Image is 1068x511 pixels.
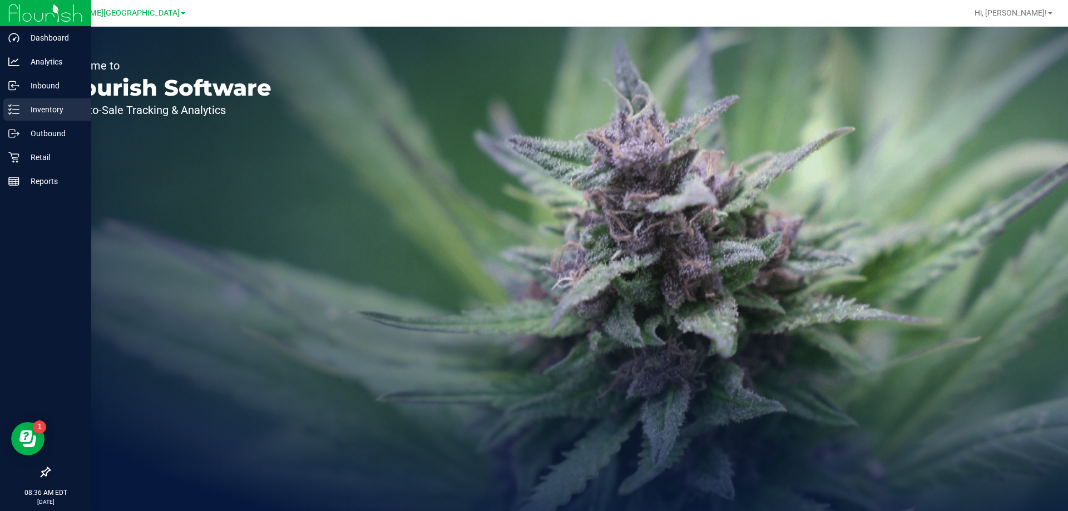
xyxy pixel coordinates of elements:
[42,8,180,18] span: [PERSON_NAME][GEOGRAPHIC_DATA]
[33,420,46,434] iframe: Resource center unread badge
[8,104,19,115] inline-svg: Inventory
[19,175,86,188] p: Reports
[19,31,86,44] p: Dashboard
[19,55,86,68] p: Analytics
[5,498,86,506] p: [DATE]
[975,8,1047,17] span: Hi, [PERSON_NAME]!
[11,422,44,455] iframe: Resource center
[8,56,19,67] inline-svg: Analytics
[8,32,19,43] inline-svg: Dashboard
[19,127,86,140] p: Outbound
[8,176,19,187] inline-svg: Reports
[60,60,271,71] p: Welcome to
[60,105,271,116] p: Seed-to-Sale Tracking & Analytics
[19,103,86,116] p: Inventory
[5,488,86,498] p: 08:36 AM EDT
[8,128,19,139] inline-svg: Outbound
[8,80,19,91] inline-svg: Inbound
[19,151,86,164] p: Retail
[60,77,271,99] p: Flourish Software
[8,152,19,163] inline-svg: Retail
[19,79,86,92] p: Inbound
